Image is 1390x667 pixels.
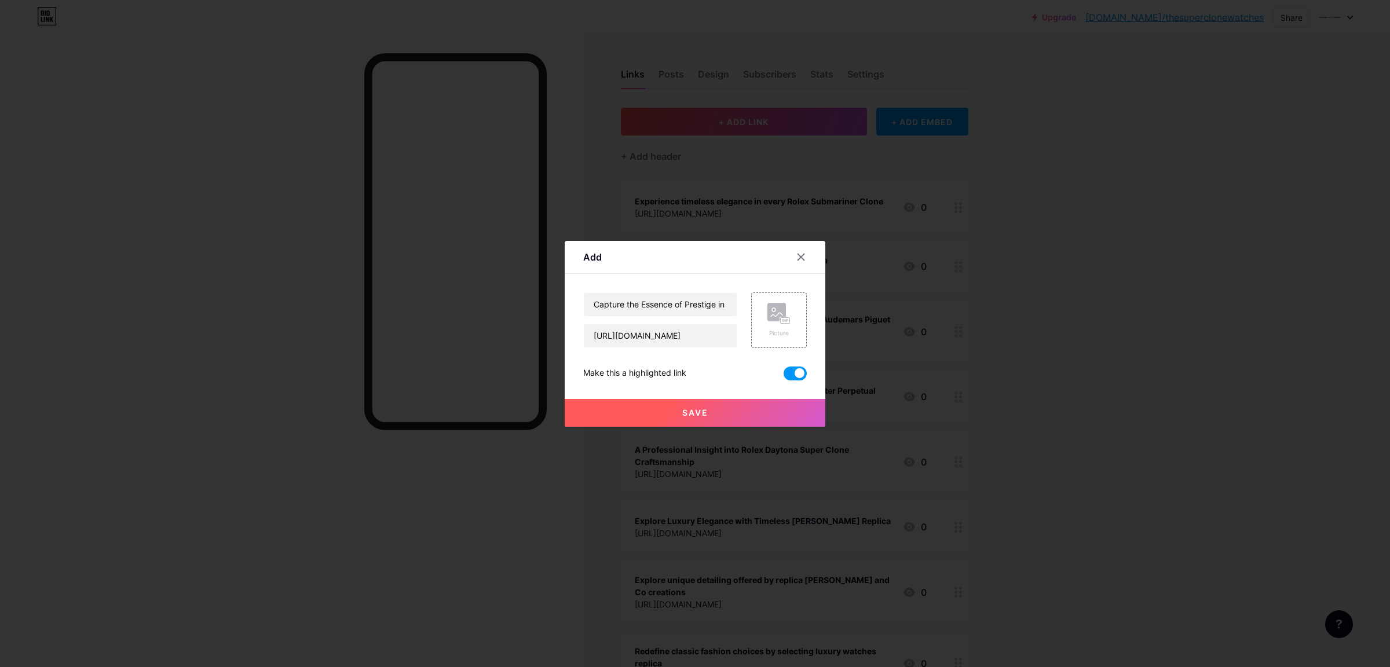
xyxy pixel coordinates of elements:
button: Save [565,399,825,427]
div: Picture [767,329,791,338]
div: Make this a highlighted link [583,367,686,380]
span: Save [682,408,708,417]
input: URL [584,324,737,347]
input: Title [584,293,737,316]
div: Add [583,250,602,264]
